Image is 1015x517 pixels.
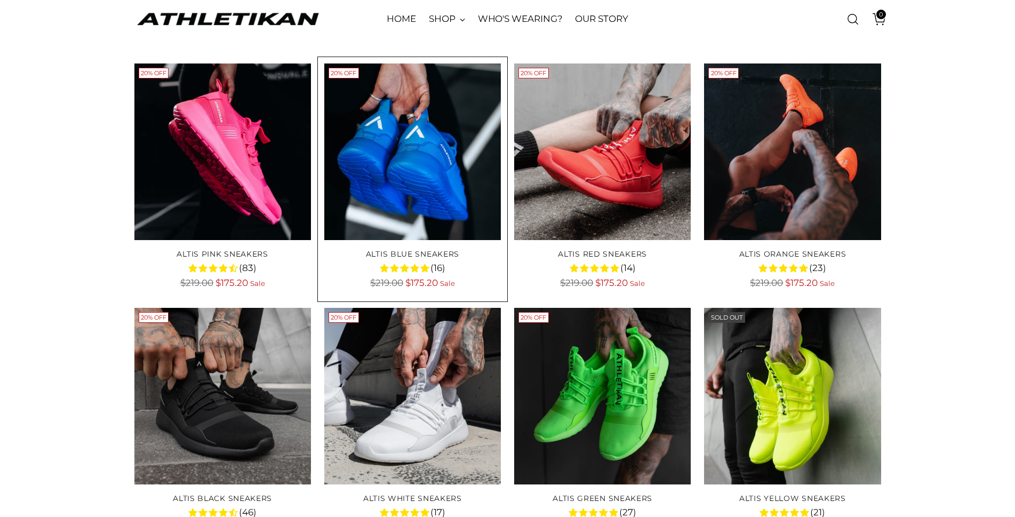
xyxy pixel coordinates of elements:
[630,279,645,288] span: Sale
[704,261,881,275] div: 4.8 rating (23 votes)
[820,279,835,288] span: Sale
[134,63,311,240] img: ALTIS Pink Sneakers
[173,494,272,503] a: ALTIS Black Sneakers
[553,494,652,503] a: ALTIS Green Sneakers
[560,277,593,288] span: $219.00
[429,7,465,31] a: SHOP
[478,7,563,31] a: WHO'S WEARING?
[620,261,636,275] span: (14)
[134,261,311,275] div: 4.3 rating (83 votes)
[514,261,691,275] div: 4.7 rating (14 votes)
[842,9,864,30] a: Open search modal
[324,308,501,484] a: ALTIS White Sneakers
[134,11,321,27] a: ATHLETIKAN
[739,494,846,503] a: ALTIS Yellow Sneakers
[324,63,501,240] img: ALTIS Blue Sneakers
[558,249,647,259] a: ALTIS Red Sneakers
[177,249,268,259] a: ALTIS Pink Sneakers
[514,63,691,240] img: ALTIS Red Sneakers
[809,261,826,275] span: (23)
[363,494,462,503] a: ALTIS White Sneakers
[324,261,501,275] div: 4.8 rating (16 votes)
[387,7,416,31] a: HOME
[704,308,881,484] img: ALTIS Yellow Sneakers
[239,261,257,275] span: (83)
[440,279,455,288] span: Sale
[134,308,311,484] img: ALTIS Black Sneakers
[595,277,628,288] span: $175.20
[215,277,248,288] span: $175.20
[430,261,445,275] span: (16)
[785,277,818,288] span: $175.20
[250,279,265,288] span: Sale
[750,277,783,288] span: $219.00
[324,308,501,484] img: tattooed guy putting on his white casual sneakers
[366,249,459,259] a: ALTIS Blue Sneakers
[405,277,438,288] span: $175.20
[704,63,881,240] img: ALTIS Orange Sneakers
[370,277,403,288] span: $219.00
[865,9,886,30] a: Open cart modal
[876,10,886,19] span: 0
[739,249,846,259] a: ALTIS Orange Sneakers
[575,7,628,31] a: OUR STORY
[180,277,213,288] span: $219.00
[514,308,691,484] img: ALTIS Green Sneakers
